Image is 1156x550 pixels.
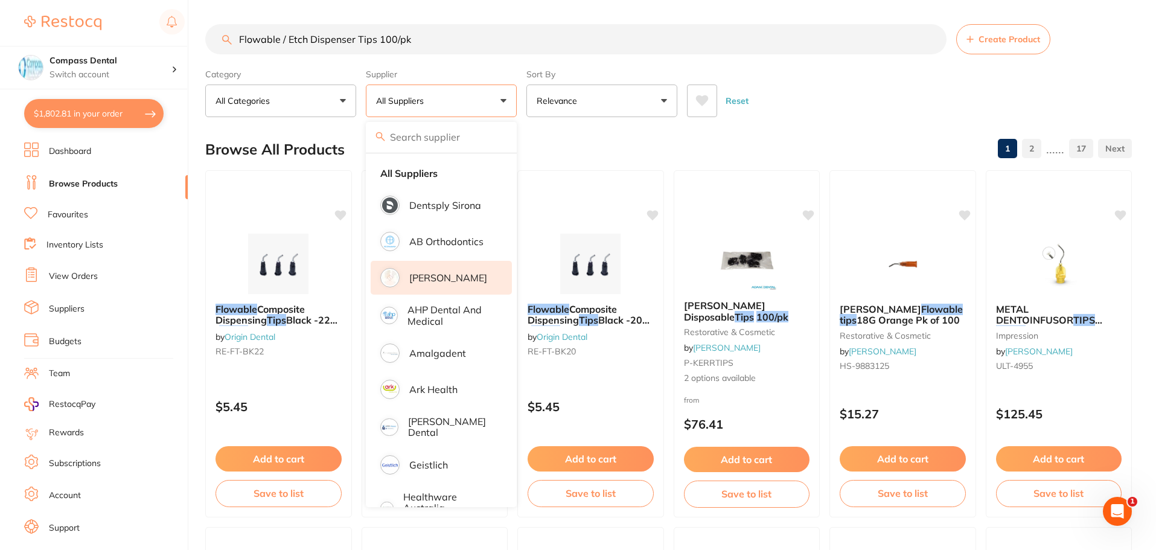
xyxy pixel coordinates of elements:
em: TIPS [1073,314,1095,326]
a: 1 [998,136,1017,161]
em: tips [840,314,857,326]
img: Geistlich [382,457,398,473]
a: Rewards [49,427,84,439]
small: impression [996,331,1122,341]
p: $125.45 [996,407,1122,421]
em: Tips [267,314,286,326]
span: [PERSON_NAME] Disposable [684,299,765,322]
label: Supplier [366,69,517,80]
button: Save to list [528,480,654,507]
em: 100pk [996,325,1026,337]
button: All Suppliers [366,85,517,117]
span: s/bag) [560,325,590,337]
span: Composite Dispensing [216,303,305,326]
button: Add to cart [528,446,654,472]
em: Flowable [528,303,569,315]
span: Black -22G ( [216,314,337,337]
a: Favourites [48,209,88,221]
li: Clear selection [371,161,512,186]
span: 18G Orange Pk of 100 [857,314,960,326]
button: Reset [722,85,752,117]
p: ...... [1046,142,1064,156]
p: Dentsply Sirona [409,200,481,211]
img: Dentsply Sirona [382,197,398,213]
button: Add to cart [216,446,342,472]
a: RestocqPay [24,397,95,411]
b: METAL DENTOINFUSOR TIPS 100pk Comfort Hub 19 gauge [996,304,1122,326]
em: Flowable [921,303,963,315]
a: Dashboard [49,145,91,158]
img: Ark Health [382,382,398,397]
img: Compass Dental [19,56,43,80]
button: Save to list [684,481,810,507]
p: $15.27 [840,407,966,421]
b: Flowable Composite Dispensing Tips Black -22G (100pcs/bag) [216,304,342,326]
button: Relevance [526,85,677,117]
em: Flowable [216,303,257,315]
b: Flowable Composite Dispensing Tips Black -20G (100pcs/bag) [528,304,654,326]
a: Origin Dental [225,331,275,342]
span: by [528,331,587,342]
p: Switch account [49,69,171,81]
a: Restocq Logo [24,9,101,37]
span: Black -20G ( [528,314,650,337]
span: by [996,346,1073,357]
em: 100/pk [756,311,788,323]
span: P-KERRTIPS [684,357,733,368]
img: Adam Dental [382,270,398,286]
button: Save to list [996,480,1122,507]
p: Relevance [537,95,582,107]
button: Add to cart [996,446,1122,472]
a: 2 [1022,136,1041,161]
a: Inventory Lists [46,239,103,251]
p: [PERSON_NAME] [409,272,487,283]
label: Category [205,69,356,80]
img: Kerr Disposable Tips 100/pk [707,230,786,290]
h2: Browse All Products [205,141,345,158]
span: HS-9883125 [840,360,889,371]
p: Geistlich [409,459,448,470]
p: AHP Dental and Medical [407,304,495,327]
span: from [684,395,700,405]
p: [PERSON_NAME] Dental [408,416,495,438]
label: Sort By [526,69,677,80]
button: Save to list [216,480,342,507]
p: All Suppliers [376,95,429,107]
span: 2 options available [684,373,810,385]
p: $5.45 [528,400,654,414]
a: Budgets [49,336,81,348]
span: 1 [1128,497,1137,507]
a: [PERSON_NAME] [849,346,916,357]
p: $5.45 [216,400,342,414]
span: METAL DENTOINFUSOR [996,303,1073,326]
img: AHP Dental and Medical [382,309,396,322]
img: METAL DENTOINFUSOR TIPS 100pk Comfort Hub 19 gauge [1020,234,1098,294]
span: by [216,331,275,342]
p: All Categories [216,95,275,107]
p: Ark Health [409,384,458,395]
a: Team [49,368,70,380]
input: Search Products [205,24,947,54]
a: Suppliers [49,303,85,315]
button: Add to cart [684,447,810,472]
em: 100pc [219,325,248,337]
span: ULT-4955 [996,360,1033,371]
a: Origin Dental [537,331,587,342]
img: RestocqPay [24,397,39,411]
a: [PERSON_NAME] [693,342,761,353]
em: Tips [735,311,754,323]
span: [PERSON_NAME] [840,303,921,315]
span: RE-FT-BK22 [216,346,264,357]
img: Flowable Composite Dispensing Tips Black -22G (100pcs/bag) [239,234,318,294]
button: $1,802.81 in your order [24,99,164,128]
img: AB Orthodontics [382,234,398,249]
span: s/bag) [248,325,278,337]
button: Create Product [956,24,1050,54]
small: restorative & cosmetic [684,327,810,337]
a: View Orders [49,270,98,283]
button: Save to list [840,480,966,507]
a: 17 [1069,136,1093,161]
a: Support [49,522,80,534]
small: restorative & cosmetic [840,331,966,341]
img: Amalgadent [382,345,398,361]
